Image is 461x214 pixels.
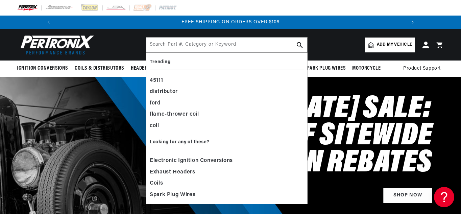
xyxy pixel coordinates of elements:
summary: Headers, Exhausts & Components [127,61,213,76]
div: coil [150,120,304,132]
span: Ignition Conversions [17,65,68,72]
span: Coils & Distributors [75,65,124,72]
span: Headers, Exhausts & Components [131,65,210,72]
span: Add my vehicle [377,42,412,48]
input: Search Part #, Category or Keyword [146,38,307,52]
b: Trending [150,60,170,65]
span: Exhaust Headers [150,168,195,177]
summary: Product Support [403,61,444,77]
a: Add my vehicle [365,38,415,52]
span: Spark Plug Wires [305,65,346,72]
div: 3 of 3 [55,19,406,26]
div: Announcement [55,19,406,26]
button: Translation missing: en.sections.announcements.next_announcement [406,16,419,29]
summary: Motorcycle [349,61,384,76]
button: search button [292,38,307,52]
span: FREE SHIPPING ON ORDERS OVER $109 [181,20,280,25]
span: Motorcycle [352,65,381,72]
a: Shop Now [383,188,432,203]
span: Electronic Ignition Conversions [150,156,233,166]
summary: Ignition Conversions [17,61,71,76]
div: flame-thrower coil [150,109,304,120]
span: Spark Plug Wires [150,190,195,200]
h2: [DATE] SALE: SHOP 10% OFF SITEWIDE + MAIL IN REBATES [143,96,432,177]
div: distributor [150,86,304,98]
img: Pertronix [17,33,95,56]
summary: Spark Plug Wires [301,61,349,76]
summary: Coils & Distributors [71,61,127,76]
button: Translation missing: en.sections.announcements.previous_announcement [42,16,55,29]
b: Looking for any of these? [150,140,209,145]
span: Coils [150,179,163,188]
span: Product Support [403,65,441,72]
div: 45111 [150,75,304,87]
div: ford [150,98,304,109]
